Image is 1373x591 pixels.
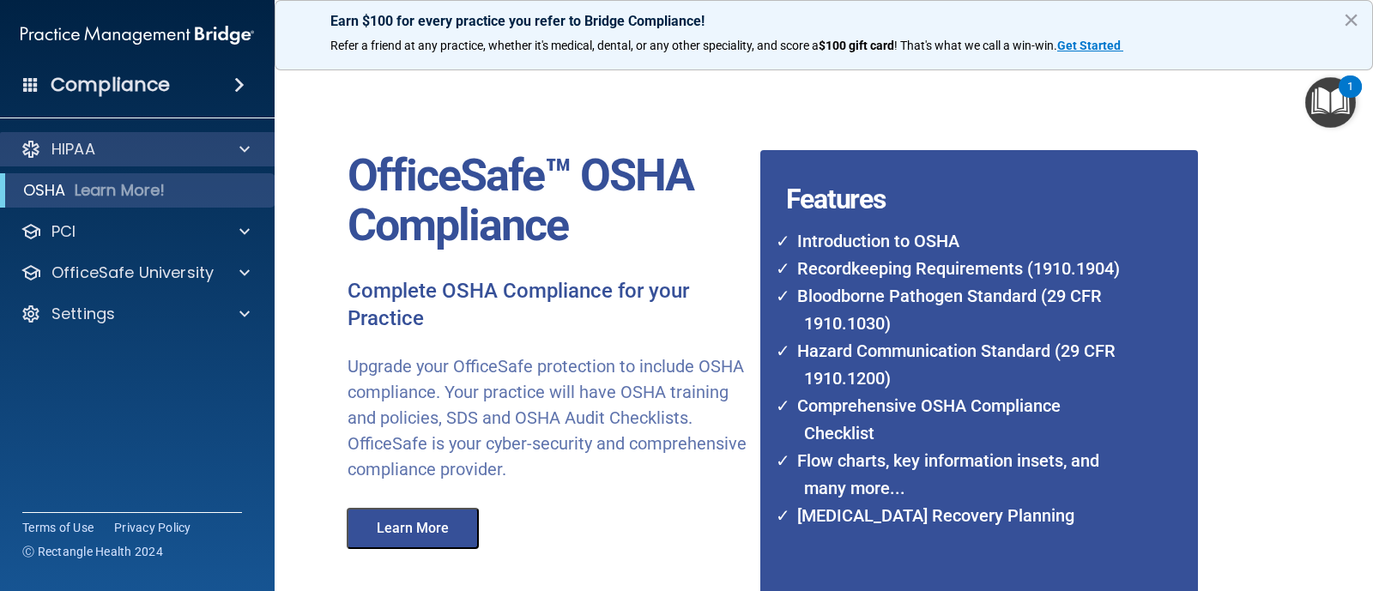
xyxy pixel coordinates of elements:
a: Terms of Use [22,519,94,536]
span: ! That's what we call a win-win. [894,39,1057,52]
a: Learn More [335,522,496,535]
button: Open Resource Center, 1 new notification [1305,77,1356,128]
p: Upgrade your OfficeSafe protection to include OSHA compliance. Your practice will have OSHA train... [348,353,747,482]
p: OfficeSafe University [51,262,214,283]
li: Hazard Communication Standard (29 CFR 1910.1200) [787,337,1130,392]
span: Ⓒ Rectangle Health 2024 [22,543,163,560]
a: OfficeSafe University [21,262,250,283]
li: [MEDICAL_DATA] Recovery Planning [787,502,1130,529]
p: HIPAA [51,139,95,160]
p: OfficeSafe™ OSHA Compliance [348,151,747,250]
div: 1 [1347,87,1353,109]
p: Complete OSHA Compliance for your Practice [348,278,747,333]
h4: Compliance [51,73,170,97]
span: Refer a friend at any practice, whether it's medical, dental, or any other speciality, and score a [330,39,819,52]
p: PCI [51,221,76,242]
a: Settings [21,304,250,324]
p: Settings [51,304,115,324]
p: Earn $100 for every practice you refer to Bridge Compliance! [330,13,1317,29]
li: Recordkeeping Requirements (1910.1904) [787,255,1130,282]
img: PMB logo [21,18,254,52]
p: OSHA [23,180,66,201]
li: Comprehensive OSHA Compliance Checklist [787,392,1130,447]
p: Learn More! [75,180,166,201]
a: Get Started [1057,39,1123,52]
a: PCI [21,221,250,242]
button: Learn More [347,508,479,549]
a: HIPAA [21,139,250,160]
strong: Get Started [1057,39,1121,52]
a: Privacy Policy [114,519,191,536]
h4: Features [760,150,1152,184]
button: Close [1343,6,1359,33]
li: Bloodborne Pathogen Standard (29 CFR 1910.1030) [787,282,1130,337]
strong: $100 gift card [819,39,894,52]
li: Flow charts, key information insets, and many more... [787,447,1130,502]
li: Introduction to OSHA [787,227,1130,255]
